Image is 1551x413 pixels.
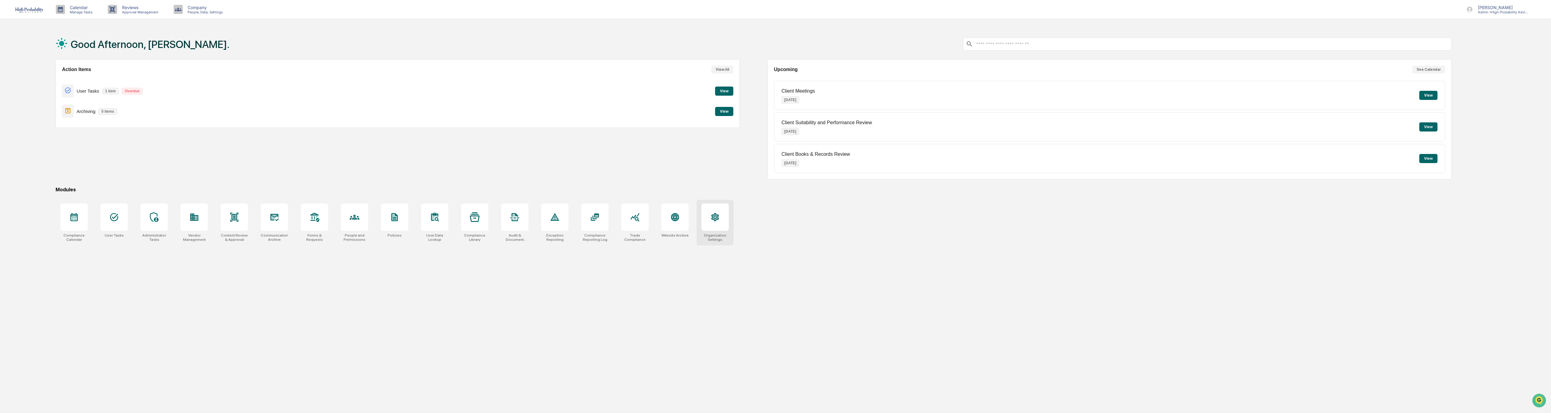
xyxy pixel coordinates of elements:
div: Website Archive [661,233,689,237]
div: Trade Compliance [621,233,649,242]
p: Client Books & Records Review [782,152,850,157]
span: Attestations [50,77,75,83]
button: View [715,87,733,96]
button: View [1419,154,1437,163]
p: Reviews [117,5,161,10]
div: Audit & Document Logs [501,233,528,242]
div: We're available if you need us! [21,53,77,57]
input: Clear [16,28,100,34]
h2: Action Items [62,67,91,72]
div: Compliance Library [461,233,488,242]
p: Archiving [77,109,96,114]
p: Admin • High Probability Advisors, LLC [1473,10,1529,14]
a: Powered byPylon [43,103,73,108]
h1: Good Afternoon, [PERSON_NAME]. [71,38,229,50]
p: [DATE] [782,159,799,167]
div: Start new chat [21,46,100,53]
p: User Tasks [77,88,99,94]
span: Pylon [60,103,73,108]
img: 1746055101610-c473b297-6a78-478c-a979-82029cc54cd1 [6,46,17,57]
p: Client Suitability and Performance Review [782,120,872,125]
div: People and Permissions [341,233,368,242]
span: Data Lookup [12,88,38,94]
p: Overdue [122,88,143,94]
button: Start new chat [103,48,110,56]
p: 1 item [102,88,119,94]
button: View [1419,91,1437,100]
p: Approval Management [117,10,161,14]
div: User Data Lookup [421,233,448,242]
p: How can we help? [6,13,110,22]
iframe: Open customer support [1532,393,1548,409]
span: Preclearance [12,77,39,83]
div: Communications Archive [261,233,288,242]
button: View All [711,66,733,73]
div: Compliance Reporting Log [581,233,609,242]
div: 🔎 [6,89,11,94]
p: [DATE] [782,128,799,135]
h2: Upcoming [774,67,798,72]
a: 🖐️Preclearance [4,74,42,85]
button: See Calendar [1412,66,1445,73]
div: Policies [388,233,402,237]
a: View [715,88,733,94]
div: Content Review & Approval [221,233,248,242]
div: Exception Reporting [541,233,568,242]
p: People, Data, Settings [183,10,226,14]
p: Manage Tasks [65,10,96,14]
a: View [715,108,733,114]
p: Company [183,5,226,10]
p: Client Meetings [782,88,815,94]
div: 🗄️ [44,77,49,82]
button: View [715,107,733,116]
div: Vendor Management [181,233,208,242]
div: Forms & Requests [301,233,328,242]
div: Organization Settings [701,233,729,242]
div: User Tasks [105,233,124,237]
a: 🔎Data Lookup [4,86,41,97]
a: 🗄️Attestations [42,74,78,85]
div: Administrator Tasks [141,233,168,242]
p: 5 items [98,108,117,115]
img: logo [15,6,44,12]
div: Modules [56,187,1451,193]
p: [PERSON_NAME] [1473,5,1529,10]
button: View [1419,122,1437,131]
div: Compliance Calendar [60,233,88,242]
p: [DATE] [782,96,799,104]
p: Calendar [65,5,96,10]
div: 🖐️ [6,77,11,82]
